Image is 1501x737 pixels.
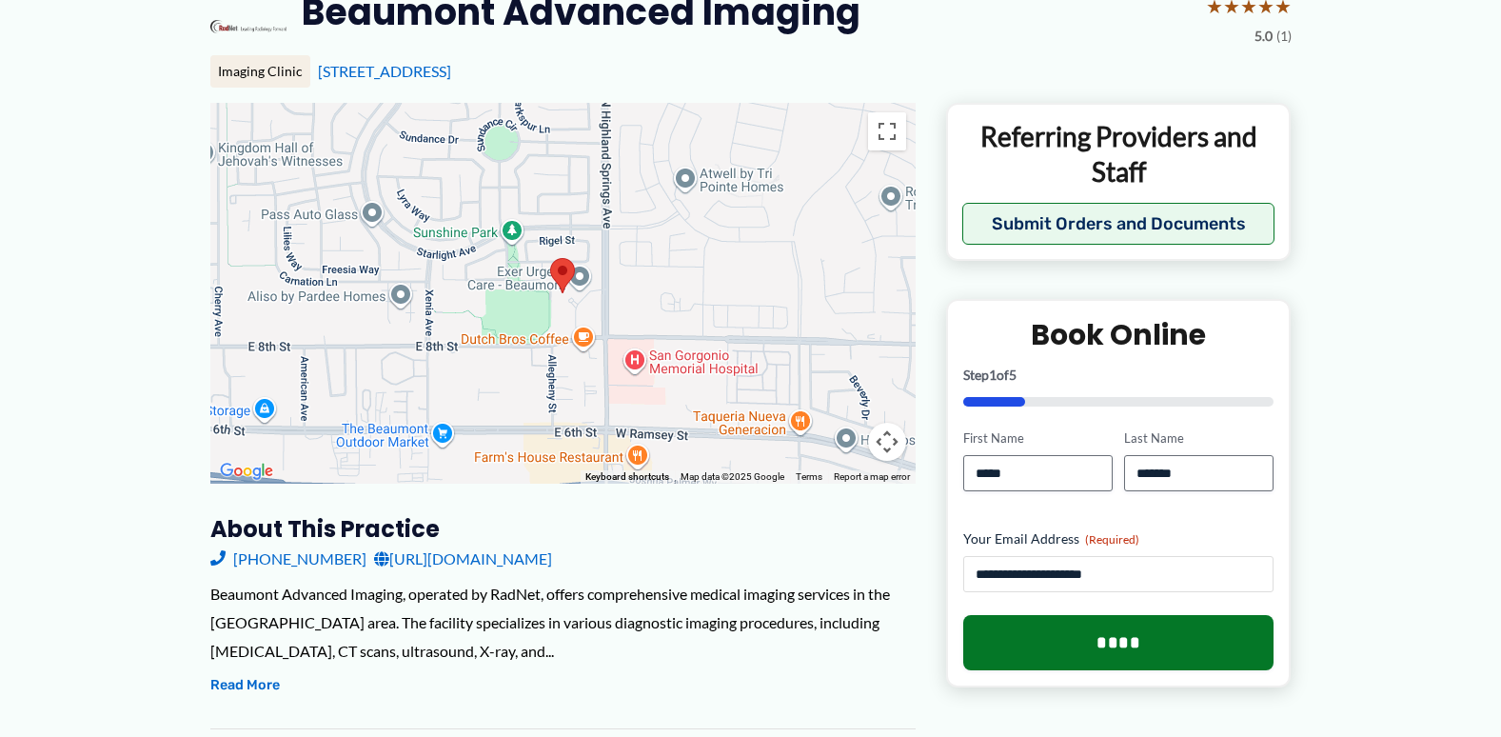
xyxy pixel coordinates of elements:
[210,545,366,573] a: [PHONE_NUMBER]
[1124,429,1274,448] label: Last Name
[963,316,1274,353] h2: Book Online
[1009,367,1017,383] span: 5
[796,471,822,482] a: Terms (opens in new tab)
[215,459,278,484] img: Google
[868,423,906,461] button: Map camera controls
[318,61,1292,82] div: [STREET_ADDRESS]
[1276,24,1292,49] span: (1)
[962,119,1275,189] p: Referring Providers and Staff
[834,471,910,482] a: Report a map error
[1254,24,1273,49] span: 5.0
[210,674,280,697] button: Read More
[963,368,1274,382] p: Step of
[210,514,916,544] h3: About this practice
[210,55,310,88] div: Imaging Clinic
[963,429,1113,448] label: First Name
[585,470,669,484] button: Keyboard shortcuts
[215,459,278,484] a: Open this area in Google Maps (opens a new window)
[989,367,997,383] span: 1
[1085,532,1139,547] span: (Required)
[210,580,916,665] div: Beaumont Advanced Imaging, operated by RadNet, offers comprehensive medical imaging services in t...
[374,545,552,573] a: [URL][DOMAIN_NAME]
[962,203,1275,245] button: Submit Orders and Documents
[681,471,784,482] span: Map data ©2025 Google
[868,112,906,150] button: Toggle fullscreen view
[963,529,1274,548] label: Your Email Address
